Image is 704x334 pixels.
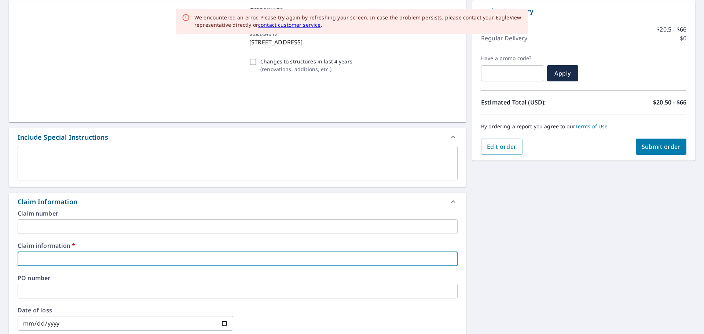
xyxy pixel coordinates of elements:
p: Regular Delivery [481,34,527,43]
span: Submit order [642,143,681,151]
div: Include Special Instructions [18,132,108,142]
div: Include Special Instructions [9,128,466,146]
span: Apply [553,69,572,77]
button: Apply [547,65,578,81]
p: Estimated Total (USD): [481,98,584,107]
label: Date of loss [18,307,233,313]
p: $0 [680,34,686,43]
div: Claim Information [9,193,466,210]
label: Have a promo code? [481,55,544,62]
p: Order Summary [481,6,686,16]
p: PROPERTY TYPE [249,6,455,13]
button: Edit order [481,139,522,155]
p: ( renovations, additions, etc. ) [260,65,352,73]
p: Changes to structures in last 4 years [260,58,352,65]
span: Edit order [487,143,517,151]
a: Terms of Use [575,123,608,130]
div: Claim Information [18,197,77,207]
p: By ordering a report you agree to our [481,123,686,130]
label: Claim number [18,210,458,216]
label: Claim information [18,243,458,249]
p: [STREET_ADDRESS] [249,38,455,47]
a: contact customer service [258,21,321,28]
button: Submit order [636,139,687,155]
div: We encountered an error. Please try again by refreshing your screen. In case the problem persists... [194,14,522,29]
p: $20.5 - $66 [656,25,686,34]
p: $20.50 - $66 [653,98,686,107]
p: BUILDING ID [249,31,278,37]
label: PO number [18,275,458,281]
